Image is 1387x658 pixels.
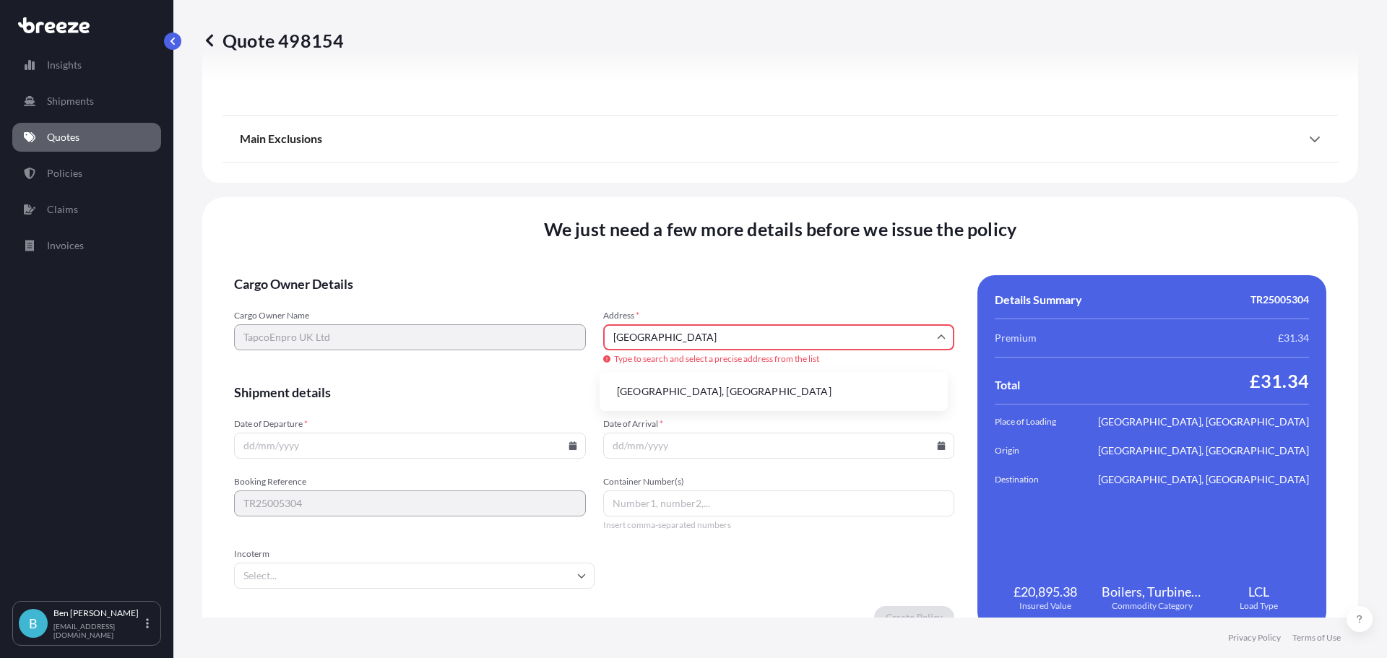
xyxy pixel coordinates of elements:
span: Destination [995,472,1076,487]
a: Privacy Policy [1228,632,1281,644]
span: Premium [995,331,1037,345]
span: Cargo Owner Name [234,310,586,321]
span: B [29,616,38,631]
span: £20,895.38 [1014,583,1077,600]
span: Address [603,310,955,321]
a: Quotes [12,123,161,152]
p: [EMAIL_ADDRESS][DOMAIN_NAME] [53,622,143,639]
span: Total [995,378,1020,392]
input: Select... [234,563,595,589]
p: Claims [47,202,78,217]
span: Details Summary [995,293,1082,307]
span: TR25005304 [1250,293,1309,307]
input: Your internal reference [234,490,586,516]
button: Create Policy [874,606,954,629]
a: Claims [12,195,161,224]
span: Container Number(s) [603,476,955,488]
span: [GEOGRAPHIC_DATA], [GEOGRAPHIC_DATA] [1098,415,1309,429]
p: Insights [47,58,82,72]
span: Origin [995,443,1076,458]
span: Main Exclusions [240,131,322,146]
span: £31.34 [1250,369,1309,392]
span: [GEOGRAPHIC_DATA], [GEOGRAPHIC_DATA] [1098,443,1309,458]
span: Date of Departure [234,418,586,430]
span: Boilers, Turbines, Industrial Machinery and Mechanical Appliances [1102,583,1203,600]
p: Shipments [47,94,94,108]
p: Quotes [47,130,79,144]
div: Main Exclusions [240,121,1321,156]
p: Create Policy [886,610,943,625]
span: Insured Value [1019,600,1071,612]
span: We just need a few more details before we issue the policy [544,217,1017,241]
input: Number1, number2,... [603,490,955,516]
p: Invoices [47,238,84,253]
a: Shipments [12,87,161,116]
a: Policies [12,159,161,188]
input: Cargo owner address [603,324,955,350]
span: Insert comma-separated numbers [603,519,955,531]
span: Type to search and select a precise address from the list [603,353,955,365]
span: Booking Reference [234,476,586,488]
p: Quote 498154 [202,29,344,52]
p: Policies [47,166,82,181]
span: Place of Loading [995,415,1076,429]
li: [GEOGRAPHIC_DATA], [GEOGRAPHIC_DATA] [605,378,942,405]
a: Terms of Use [1292,632,1341,644]
span: Incoterm [234,548,595,560]
span: LCL [1248,583,1269,600]
span: [GEOGRAPHIC_DATA], [GEOGRAPHIC_DATA] [1098,472,1309,487]
p: Ben [PERSON_NAME] [53,607,143,619]
span: Cargo Owner Details [234,275,954,293]
span: Load Type [1240,600,1278,612]
span: Date of Arrival [603,418,955,430]
a: Insights [12,51,161,79]
a: Invoices [12,231,161,260]
span: Shipment details [234,384,954,401]
input: dd/mm/yyyy [234,433,586,459]
input: dd/mm/yyyy [603,433,955,459]
span: Commodity Category [1112,600,1193,612]
span: £31.34 [1278,331,1309,345]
